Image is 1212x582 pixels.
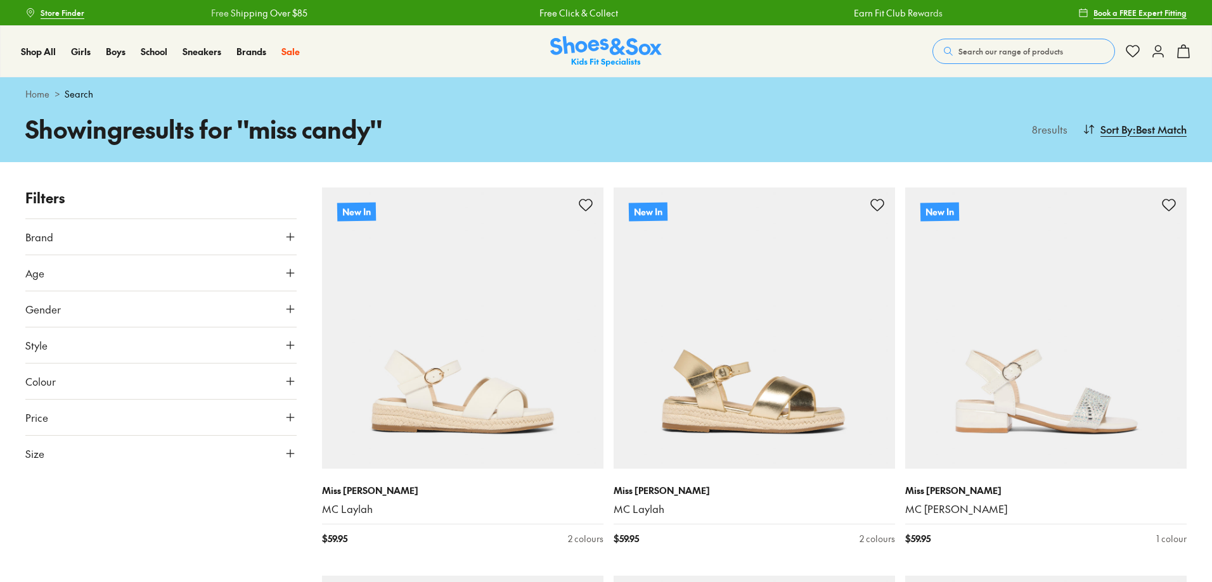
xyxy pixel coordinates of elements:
a: MC Laylah [614,502,895,516]
button: Size [25,436,297,471]
span: Colour [25,374,56,389]
a: Shop All [21,45,56,58]
a: Free Shipping Over $85 [210,6,307,20]
span: $ 59.95 [322,532,347,545]
p: 8 results [1027,122,1067,137]
p: Miss [PERSON_NAME] [322,484,603,497]
span: $ 59.95 [905,532,931,545]
span: Size [25,446,44,461]
span: : Best Match [1133,122,1187,137]
span: Style [25,338,48,353]
p: New In [920,202,959,221]
button: Age [25,255,297,291]
a: Sneakers [183,45,221,58]
p: Miss [PERSON_NAME] [614,484,895,497]
a: Home [25,87,49,101]
button: Style [25,327,297,363]
button: Colour [25,364,297,399]
a: Free Click & Collect [539,6,617,20]
div: 1 colour [1156,532,1187,545]
span: Book a FREE Expert Fitting [1093,7,1187,18]
div: 2 colours [568,532,603,545]
p: New In [337,202,376,221]
a: New In [322,187,603,469]
p: Miss [PERSON_NAME] [905,484,1187,497]
button: Sort By:Best Match [1083,115,1187,143]
a: MC Laylah [322,502,603,516]
button: Search our range of products [932,39,1115,64]
a: Boys [106,45,126,58]
span: $ 59.95 [614,532,639,545]
span: Gender [25,301,61,317]
span: Store Finder [41,7,84,18]
a: School [141,45,167,58]
a: Sale [281,45,300,58]
span: Search our range of products [958,46,1063,57]
img: SNS_Logo_Responsive.svg [550,36,662,67]
button: Brand [25,219,297,255]
span: Sort By [1100,122,1133,137]
a: Girls [71,45,91,58]
a: Store Finder [25,1,84,24]
a: New In [905,187,1187,469]
p: Filters [25,187,297,208]
a: Shoes & Sox [550,36,662,67]
span: Price [25,410,48,425]
a: Book a FREE Expert Fitting [1078,1,1187,24]
a: Brands [236,45,266,58]
p: New In [629,202,667,221]
a: Earn Fit Club Rewards [853,6,942,20]
a: MC [PERSON_NAME] [905,502,1187,516]
button: Price [25,400,297,435]
h1: Showing results for " miss candy " [25,111,606,147]
a: New In [614,187,895,469]
span: Search [65,87,93,101]
div: > [25,87,1187,101]
button: Gender [25,291,297,327]
div: 2 colours [860,532,895,545]
span: Age [25,265,44,281]
span: Brand [25,229,53,244]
